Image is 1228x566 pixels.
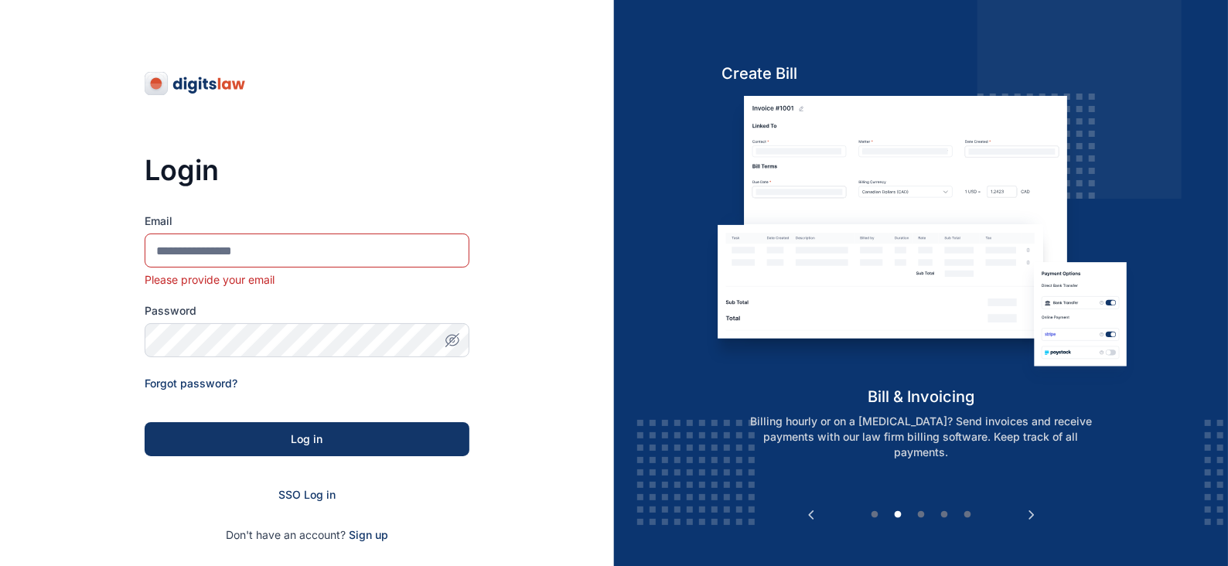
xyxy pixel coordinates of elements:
button: Next [1024,507,1039,523]
div: Log in [169,431,445,447]
button: Previous [803,507,819,523]
button: Log in [145,422,469,456]
a: Sign up [349,528,388,541]
img: digitslaw-logo [145,71,247,96]
a: Forgot password? [145,377,237,390]
button: 1 [867,507,882,523]
span: Sign up [349,527,388,543]
button: 5 [960,507,975,523]
h5: Create Bill [707,63,1136,84]
label: Password [145,303,469,319]
img: bill-and-invoicin [707,96,1136,386]
button: 3 [913,507,929,523]
p: Billing hourly or on a [MEDICAL_DATA]? Send invoices and receive payments with our law firm billi... [723,414,1119,460]
h5: bill & invoicing [707,386,1136,407]
a: SSO Log in [278,488,336,501]
p: Don't have an account? [145,527,469,543]
button: 2 [890,507,906,523]
label: Email [145,213,469,229]
h3: Login [145,155,469,186]
div: Please provide your email [145,272,469,288]
button: 4 [936,507,952,523]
